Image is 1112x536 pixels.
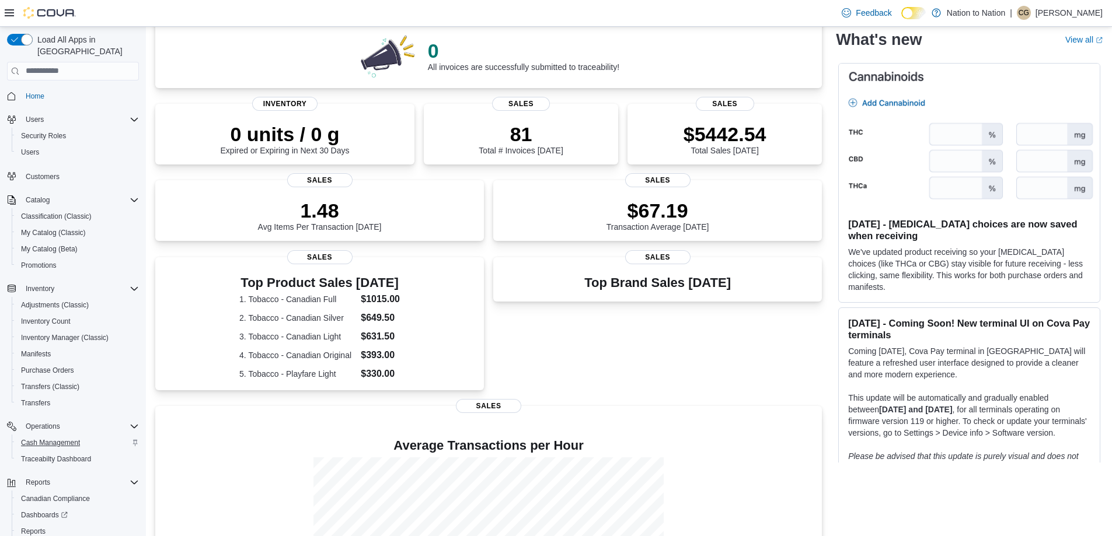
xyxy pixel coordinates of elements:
a: My Catalog (Classic) [16,226,90,240]
span: Traceabilty Dashboard [16,452,139,466]
h4: Average Transactions per Hour [165,439,813,453]
button: Reports [2,474,144,491]
span: My Catalog (Classic) [16,226,139,240]
div: Avg Items Per Transaction [DATE] [258,199,382,232]
span: Sales [625,173,691,187]
span: Inventory Manager (Classic) [21,333,109,342]
span: Transfers (Classic) [16,380,139,394]
button: Inventory Manager (Classic) [12,330,144,346]
button: Cash Management [12,435,144,451]
span: Inventory [252,97,318,111]
button: Home [2,87,144,104]
span: Sales [456,399,521,413]
span: Traceabilty Dashboard [21,454,91,464]
span: Security Roles [16,129,139,143]
span: Feedback [856,7,891,19]
a: Promotions [16,258,61,272]
a: Security Roles [16,129,71,143]
p: | [1010,6,1012,20]
a: Traceabilty Dashboard [16,452,96,466]
p: 1.48 [258,199,382,222]
button: Customers [2,167,144,184]
button: Users [2,111,144,128]
button: Security Roles [12,128,144,144]
span: Inventory [26,284,54,293]
button: Operations [21,419,65,433]
p: [PERSON_NAME] [1036,6,1103,20]
button: Transfers [12,395,144,411]
p: $5442.54 [684,122,766,146]
button: Users [12,144,144,160]
button: Adjustments (Classic) [12,297,144,313]
h3: [DATE] - [MEDICAL_DATA] choices are now saved when receiving [848,218,1090,241]
button: Classification (Classic) [12,208,144,225]
h3: Top Brand Sales [DATE] [584,276,731,290]
a: Dashboards [12,507,144,523]
dd: $330.00 [361,367,400,381]
dt: 4. Tobacco - Canadian Original [239,349,356,361]
a: Customers [21,170,64,184]
span: My Catalog (Beta) [16,242,139,256]
a: Transfers (Classic) [16,380,84,394]
button: Traceabilty Dashboard [12,451,144,467]
a: My Catalog (Beta) [16,242,82,256]
span: CG [1019,6,1029,20]
span: Customers [26,172,60,181]
span: Reports [21,475,139,489]
svg: External link [1096,37,1103,44]
button: Inventory [2,281,144,297]
span: Transfers [16,396,139,410]
button: Catalog [21,193,54,207]
dd: $631.50 [361,330,400,344]
span: Classification (Classic) [21,212,92,221]
button: Manifests [12,346,144,362]
a: Feedback [837,1,896,24]
span: Promotions [21,261,57,270]
button: Transfers (Classic) [12,379,144,395]
h2: What's new [836,30,922,49]
p: Nation to Nation [947,6,1005,20]
div: Total # Invoices [DATE] [479,122,563,155]
a: Adjustments (Classic) [16,298,93,312]
span: Sales [287,250,353,264]
a: Inventory Manager (Classic) [16,331,113,345]
span: Canadian Compliance [21,494,90,503]
button: Purchase Orders [12,362,144,379]
button: Reports [21,475,55,489]
a: Inventory Count [16,314,75,328]
a: Cash Management [16,436,85,450]
a: Users [16,145,44,159]
dt: 2. Tobacco - Canadian Silver [239,312,356,324]
span: Manifests [21,349,51,359]
span: Sales [287,173,353,187]
span: Users [16,145,139,159]
dt: 3. Tobacco - Canadian Light [239,331,356,342]
button: Users [21,113,48,127]
span: Inventory Count [21,317,71,326]
span: Catalog [21,193,139,207]
span: Classification (Classic) [16,209,139,223]
a: Classification (Classic) [16,209,96,223]
span: My Catalog (Beta) [21,244,78,254]
a: Transfers [16,396,55,410]
img: Cova [23,7,76,19]
span: Cash Management [21,438,80,447]
button: Operations [2,418,144,435]
span: Users [21,148,39,157]
span: Purchase Orders [21,366,74,375]
span: Users [21,113,139,127]
a: Manifests [16,347,55,361]
span: Inventory Manager (Classic) [16,331,139,345]
span: Sales [625,250,691,264]
span: Reports [26,478,50,487]
span: Adjustments (Classic) [16,298,139,312]
button: Catalog [2,192,144,208]
button: Promotions [12,257,144,274]
h3: [DATE] - Coming Soon! New terminal UI on Cova Pay terminals [848,317,1090,341]
button: My Catalog (Classic) [12,225,144,241]
div: Cam Gottfriedson [1017,6,1031,20]
button: My Catalog (Beta) [12,241,144,257]
dt: 1. Tobacco - Canadian Full [239,293,356,305]
button: Canadian Compliance [12,491,144,507]
p: We've updated product receiving so your [MEDICAL_DATA] choices (like THCa or CBG) stay visible fo... [848,246,1090,293]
